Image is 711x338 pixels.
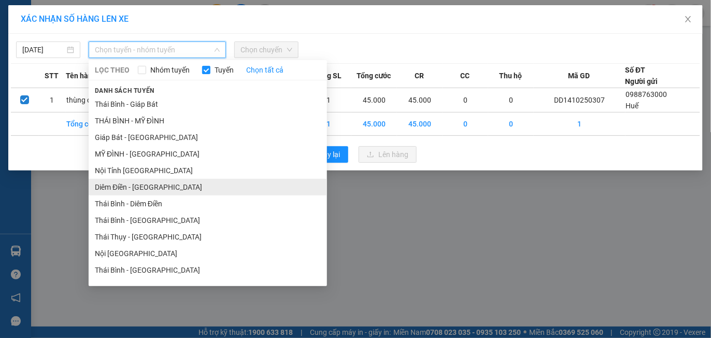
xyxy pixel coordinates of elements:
li: Diêm Điền - [GEOGRAPHIC_DATA] [89,179,327,195]
td: 45.000 [351,112,397,136]
span: CC [461,70,470,81]
td: 45.000 [351,88,397,112]
td: 1 [534,112,625,136]
span: Nhóm tuyến [146,64,194,76]
span: CR [415,70,424,81]
li: Giáp Bát - [GEOGRAPHIC_DATA] [89,129,327,146]
li: THÁI BÌNH - MỸ ĐÌNH [89,112,327,129]
td: 0 [443,112,488,136]
span: 0988763000 [626,90,667,98]
li: Thái Bình - [GEOGRAPHIC_DATA] [89,212,327,229]
button: Close [674,5,703,34]
td: 0 [443,88,488,112]
span: Chọn chuyến [240,42,292,58]
li: Thái Bình - [GEOGRAPHIC_DATA] [89,262,327,278]
li: MỸ ĐÌNH - [GEOGRAPHIC_DATA] [89,146,327,162]
a: Chọn tất cả [246,64,283,76]
td: DD1410250307 [534,88,625,112]
span: Tổng cước [357,70,391,81]
td: 0 [488,112,534,136]
span: Tên hàng [66,70,96,81]
span: down [214,47,220,53]
span: Quay lại [314,149,340,160]
span: LỌC THEO [95,64,130,76]
td: 1 [306,112,351,136]
td: Tổng cộng [66,112,111,136]
span: Mã GD [568,70,590,81]
td: 45.000 [397,112,443,136]
span: Danh sách tuyến [89,86,161,95]
span: close [684,15,692,23]
span: Huế [626,102,639,110]
span: Thu hộ [500,70,522,81]
span: XÁC NHẬN SỐ HÀNG LÊN XE [21,14,129,24]
li: Thái Bình - Giáp Bát [89,96,327,112]
button: uploadLên hàng [359,146,417,163]
td: 1 [306,88,351,112]
td: 45.000 [397,88,443,112]
span: Tổng SL [315,70,342,81]
td: 1 [38,88,66,112]
span: Tuyến [210,64,238,76]
li: Thái Bình - Diêm Điền [89,195,327,212]
span: STT [45,70,59,81]
input: 14/10/2025 [22,44,65,55]
td: thùng ct sách [66,88,111,112]
li: Nội [GEOGRAPHIC_DATA] [89,245,327,262]
div: Số ĐT Người gửi [625,64,658,87]
span: Chọn tuyến - nhóm tuyến [95,42,220,58]
li: Nội Tỉnh [GEOGRAPHIC_DATA] [89,162,327,179]
li: Thái Thụy - [GEOGRAPHIC_DATA] [89,229,327,245]
td: 0 [488,88,534,112]
li: Tiền Hải - [GEOGRAPHIC_DATA] [89,278,327,295]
